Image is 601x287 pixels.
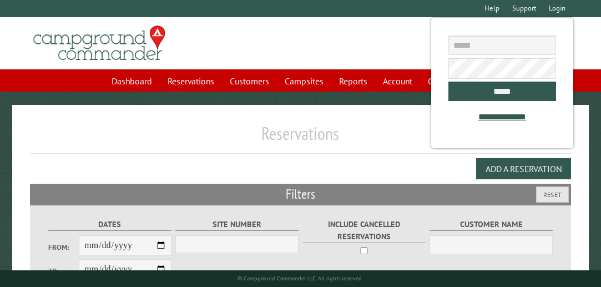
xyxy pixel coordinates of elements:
a: Account [376,71,419,92]
label: Customer Name [430,218,553,231]
button: Reset [536,187,569,203]
label: Site Number [175,218,299,231]
label: To: [48,266,79,276]
label: Include Cancelled Reservations [302,218,426,243]
a: Dashboard [105,71,159,92]
a: Communications [421,71,496,92]
a: Campsites [278,71,330,92]
a: Customers [223,71,276,92]
h2: Filters [30,184,571,205]
a: Reservations [161,71,221,92]
h1: Reservations [30,123,571,153]
label: From: [48,242,79,253]
img: Campground Commander [30,22,169,65]
small: © Campground Commander LLC. All rights reserved. [238,275,363,282]
a: Reports [332,71,374,92]
label: Dates [48,218,172,231]
button: Add a Reservation [476,158,571,179]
